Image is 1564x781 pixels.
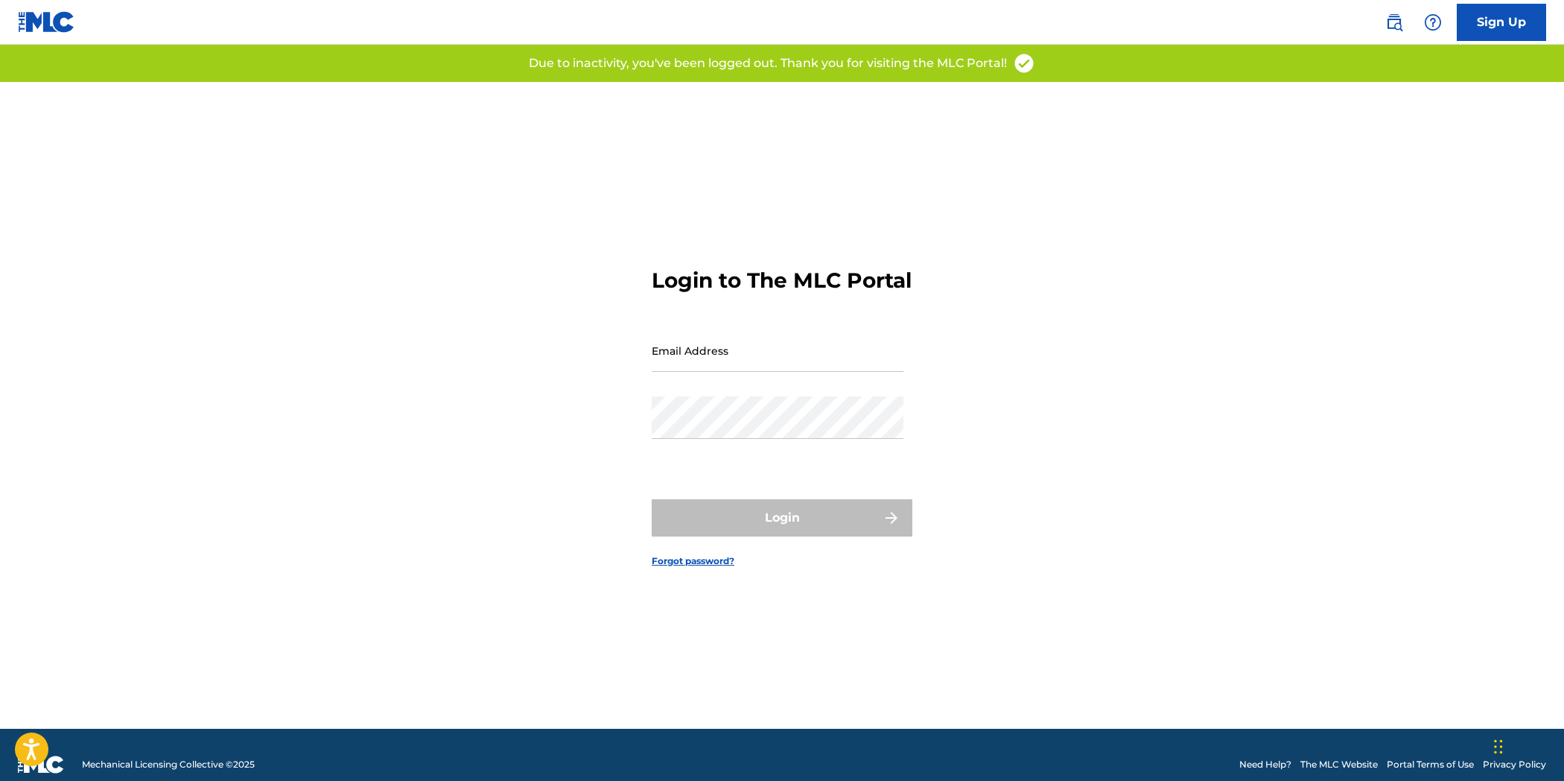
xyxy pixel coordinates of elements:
[1300,758,1378,771] a: The MLC Website
[1490,709,1564,781] iframe: Chat Widget
[1387,758,1474,771] a: Portal Terms of Use
[1457,4,1546,41] a: Sign Up
[18,756,64,774] img: logo
[529,54,1007,72] p: Due to inactivity, you've been logged out. Thank you for visiting the MLC Portal!
[1239,758,1291,771] a: Need Help?
[1379,7,1409,37] a: Public Search
[1418,7,1448,37] div: Help
[1494,724,1503,769] div: Drag
[652,268,912,294] h3: Login to The MLC Portal
[1424,13,1442,31] img: help
[82,758,255,771] span: Mechanical Licensing Collective © 2025
[1013,52,1035,75] img: access
[1483,758,1546,771] a: Privacy Policy
[652,554,734,568] a: Forgot password?
[18,11,75,33] img: MLC Logo
[1385,13,1403,31] img: search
